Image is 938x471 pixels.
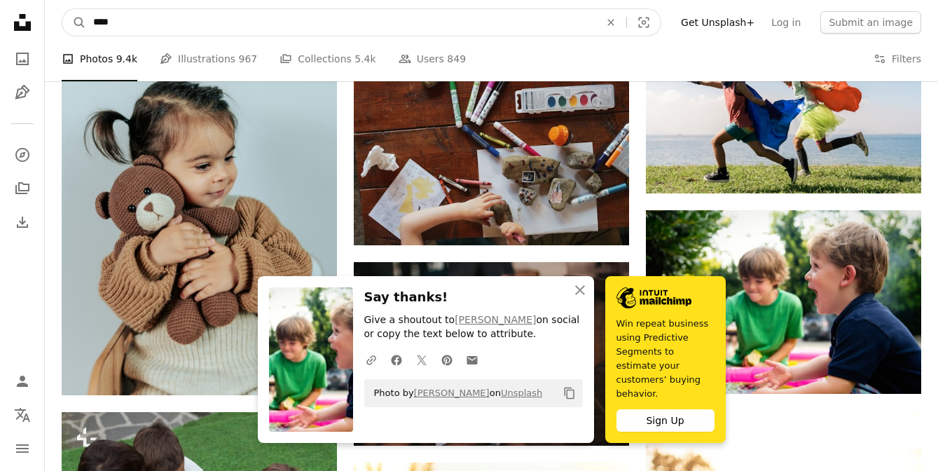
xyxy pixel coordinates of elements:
a: Share on Twitter [409,346,434,374]
span: 967 [239,51,258,67]
a: boy in blue shirt screaming near boy in green crew-neck shirt [646,296,921,308]
a: Explore [8,141,36,169]
img: boy in blue shirt screaming near boy in green crew-neck shirt [646,210,921,395]
form: Find visuals sitewide [62,8,661,36]
button: Search Unsplash [62,9,86,36]
span: Photo by on [367,382,543,404]
button: Language [8,401,36,429]
a: Get Unsplash+ [673,11,763,34]
a: Log in [763,11,809,34]
a: Users 849 [399,36,466,81]
button: Visual search [627,9,661,36]
button: Copy to clipboard [558,381,581,405]
span: 5.4k [354,51,375,67]
a: Illustrations 967 [160,36,257,81]
a: Unsplash [501,388,542,398]
a: Share on Pinterest [434,346,460,374]
a: Share on Facebook [384,346,409,374]
a: Home — Unsplash [8,8,36,39]
a: [PERSON_NAME] [455,314,536,325]
a: Collections 5.4k [280,36,375,81]
a: person holding white and gray stone [354,146,629,159]
a: [PERSON_NAME] [414,388,490,398]
a: Collections [8,175,36,203]
a: Win repeat business using Predictive Segments to estimate your customers’ buying behavior.Sign Up [605,276,726,443]
img: A couple of kids running across a lush green field [646,10,921,193]
a: A couple of kids running across a lush green field [646,95,921,108]
h3: Say thanks! [364,287,583,308]
p: Give a shoutout to on social or copy the text below to attribute. [364,313,583,341]
a: Share over email [460,346,485,374]
a: Log in / Sign up [8,367,36,395]
button: Menu [8,435,36,463]
button: Filters [874,36,921,81]
a: Download History [8,208,36,236]
span: Win repeat business using Predictive Segments to estimate your customers’ buying behavior. [616,317,715,401]
img: file-1690386555781-336d1949dad1image [616,287,691,308]
a: Illustrations [8,78,36,107]
button: Clear [595,9,626,36]
a: a little girl holding a teddy bear in her arms [62,182,337,194]
button: Submit an image [820,11,921,34]
a: Photos [8,45,36,73]
span: 849 [447,51,466,67]
div: Sign Up [616,409,715,432]
img: selective focus photography of girl hugging boy [354,262,629,446]
img: person holding white and gray stone [354,62,629,245]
